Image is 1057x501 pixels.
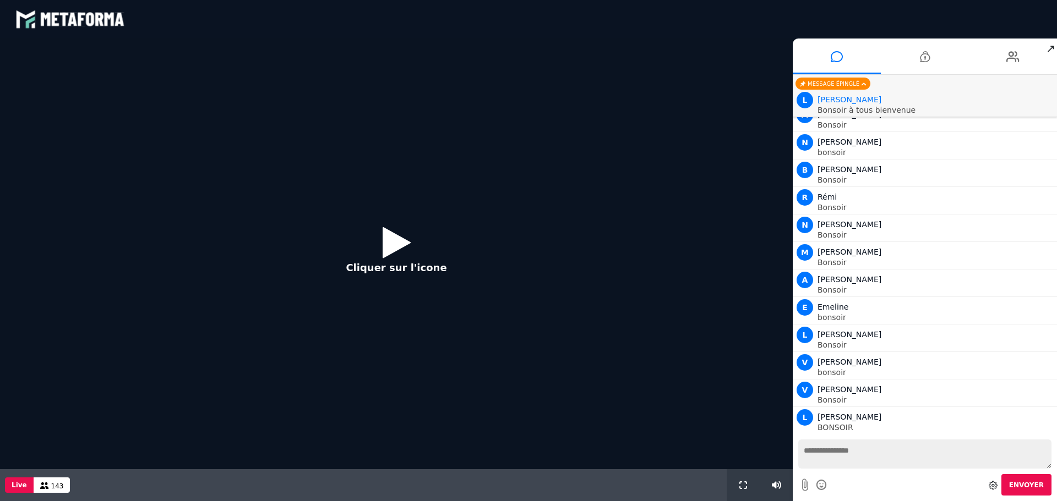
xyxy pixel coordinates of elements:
[797,217,813,233] span: N
[797,92,813,108] span: L
[818,95,881,104] span: Animateur
[818,286,1054,294] p: Bonsoir
[5,477,34,493] button: Live
[797,134,813,151] span: N
[818,106,1054,114] p: Bonsoir à tous bienvenue
[818,192,837,201] span: Rémi
[818,412,881,421] span: [PERSON_NAME]
[818,396,1054,404] p: Bonsoir
[796,78,870,90] div: Message épinglé
[818,330,881,339] span: [PERSON_NAME]
[797,244,813,261] span: M
[818,385,881,394] span: [PERSON_NAME]
[1001,474,1051,496] button: Envoyer
[818,247,881,256] span: [PERSON_NAME]
[335,218,457,289] button: Cliquer sur l'icone
[797,299,813,316] span: E
[818,148,1054,156] p: bonsoir
[818,357,881,366] span: [PERSON_NAME]
[818,165,881,174] span: [PERSON_NAME]
[818,231,1054,239] p: Bonsoir
[818,313,1054,321] p: bonsoir
[797,162,813,178] span: B
[818,176,1054,184] p: Bonsoir
[818,302,848,311] span: Emeline
[818,137,881,146] span: [PERSON_NAME]
[797,354,813,371] span: V
[818,341,1054,349] p: Bonsoir
[818,220,881,229] span: [PERSON_NAME]
[818,423,1054,431] p: BONSOIR
[1044,38,1057,58] span: ↗
[818,121,1054,129] p: Bonsoir
[1009,481,1044,489] span: Envoyer
[797,409,813,426] span: L
[797,327,813,343] span: L
[797,272,813,288] span: A
[797,382,813,398] span: V
[51,482,64,490] span: 143
[818,258,1054,266] p: Bonsoir
[818,203,1054,211] p: Bonsoir
[346,260,446,275] p: Cliquer sur l'icone
[818,275,881,284] span: [PERSON_NAME]
[818,368,1054,376] p: bonsoir
[797,189,813,206] span: R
